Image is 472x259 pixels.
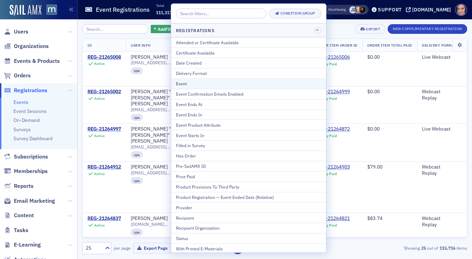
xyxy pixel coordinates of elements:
[4,182,34,190] a: Reports
[171,140,326,151] button: Filled in Survey
[4,87,47,94] a: Registrations
[176,215,321,221] div: Recipient
[176,101,321,107] div: Event Ends At
[41,4,57,16] a: View Homepage
[176,173,321,180] div: Price Paid
[280,11,315,15] div: Condition Group
[14,212,34,219] span: Content
[4,28,28,36] a: Users
[366,27,380,31] div: Export
[320,172,337,176] div: Fully Paid
[422,43,456,48] span: Delivery Format
[378,7,402,13] div: Support
[13,135,53,142] a: Survey Dashboard
[422,89,456,101] div: Webcast Replay
[94,96,105,101] div: Active
[14,72,31,79] span: Orders
[4,227,28,234] a: Tasks
[156,10,172,15] span: 111,317
[13,126,31,133] a: Surveys
[359,6,366,13] span: Lauren McDonough
[200,3,222,8] p: Paid
[269,9,321,18] button: Condition Group
[4,153,48,161] a: Subscriptions
[171,37,326,47] button: Attended or Certificate Available
[131,222,179,227] span: [DOMAIN_NAME][EMAIL_ADDRESS][DOMAIN_NAME]
[131,164,168,170] a: [PERSON_NAME]
[316,126,350,132] div: ORD-21264872
[10,5,41,16] img: SailAMX
[328,7,346,12] span: Viewing
[131,126,179,144] a: [PERSON_NAME] "[PERSON_NAME]" [PERSON_NAME]
[94,134,105,138] div: Active
[87,43,92,48] span: ID
[171,161,326,171] button: Pre-SailAMX ID
[367,88,380,95] span: $0.00
[176,112,321,118] div: Event Ends In
[87,215,121,222] a: REG-21264837
[422,54,456,60] div: Live Webcast
[176,153,321,159] div: Has Order
[320,62,337,66] div: Fully Paid
[367,43,412,48] span: Order Item Total Paid
[131,67,143,74] div: cpa
[87,54,121,60] a: REG-21265008
[131,89,179,107] a: [PERSON_NAME] "[PERSON_NAME]" [PERSON_NAME]
[176,80,321,87] div: Event
[171,192,326,202] button: Product Registration — Event Ended Date (Relative)
[316,164,350,170] a: ORD-21264903
[176,122,321,128] div: Event Product Attribute
[4,57,60,65] a: Events & Products
[158,26,176,32] span: Add Filter
[87,126,121,132] a: REG-21264997
[367,54,380,60] span: $0.00
[14,182,34,190] span: Reports
[131,215,168,222] a: [PERSON_NAME]
[131,54,168,60] div: [PERSON_NAME]
[171,130,326,140] button: Event Starts In
[14,197,55,205] span: Email Marketing
[94,61,105,66] div: Active
[4,241,41,249] a: E-Learning
[131,229,143,236] div: cpa
[94,223,105,228] div: Active
[176,60,321,66] div: Date Created
[131,177,143,184] div: cpa
[86,244,101,252] div: 25
[229,3,248,8] p: Refunded
[176,163,321,169] div: Pre-SailAMX ID
[4,42,49,50] a: Organizations
[171,89,326,99] button: Event Confirmation Emails Enabled
[320,134,337,138] div: Fully Paid
[422,126,456,132] div: Live Webcast
[176,235,321,241] div: Status
[355,24,385,34] button: Export
[316,215,350,222] div: ORD-21264821
[320,96,337,101] div: Fully Paid
[133,243,172,253] button: Export Page
[171,233,326,243] button: Status
[14,167,48,175] span: Memberships
[14,87,47,94] span: Registrations
[171,119,326,130] button: Event Product Attribute
[316,43,358,48] span: Order Item Order ID
[87,89,121,95] a: REG-21265002
[388,25,467,31] a: New Complimentary Registration
[171,47,326,58] button: Certificate Available
[179,3,193,8] p: Paid
[422,215,456,228] div: Webcast Replay
[94,172,105,176] div: Active
[171,223,326,233] button: Recipient Organization
[171,151,326,161] button: Has Order
[13,117,40,123] a: On-Demand
[316,89,350,95] a: ORD-21264999
[176,91,321,97] div: Event Confirmation Emails Enabled
[255,3,277,8] p: Net
[171,58,326,68] button: Date Created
